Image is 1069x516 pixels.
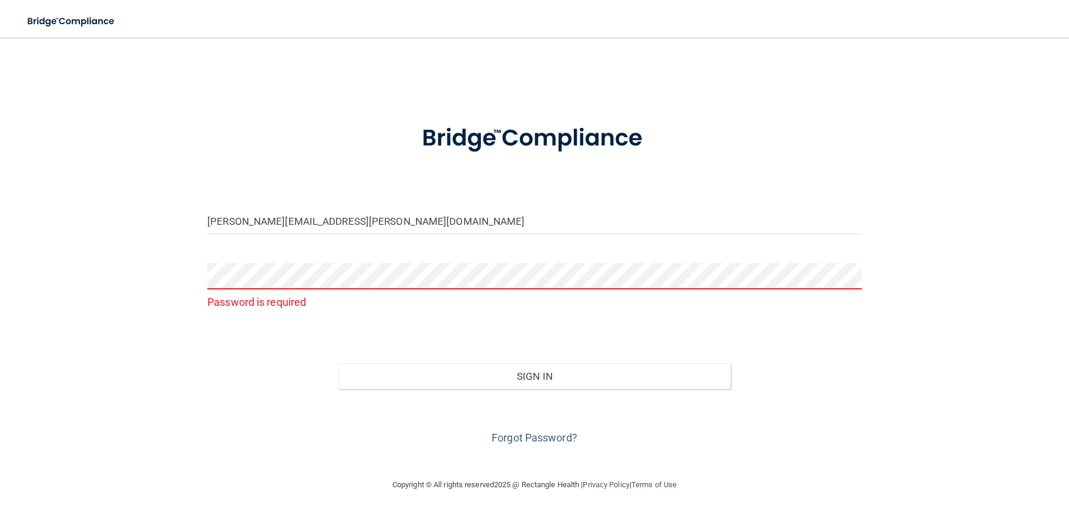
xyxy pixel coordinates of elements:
p: Password is required [207,292,862,312]
button: Sign In [338,363,731,389]
div: Copyright © All rights reserved 2025 @ Rectangle Health | | [320,466,749,504]
a: Terms of Use [631,480,677,489]
img: bridge_compliance_login_screen.278c3ca4.svg [398,108,671,169]
a: Privacy Policy [583,480,629,489]
input: Email [207,208,862,234]
a: Forgot Password? [492,431,577,444]
img: bridge_compliance_login_screen.278c3ca4.svg [18,9,126,33]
